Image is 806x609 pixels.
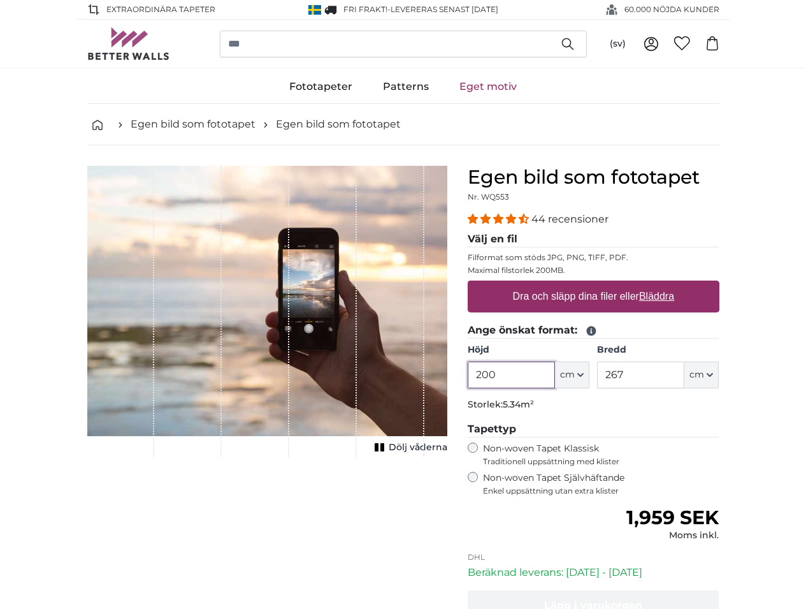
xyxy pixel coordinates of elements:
[468,422,719,437] legend: Tapettyp
[106,4,215,15] span: EXTRAORDINÄRA Tapeter
[468,565,719,580] p: Beräknad leverans: [DATE] - [DATE]
[689,369,704,381] span: cm
[308,5,321,15] img: Sverige
[468,166,719,189] h1: Egen bild som fototapet
[468,213,531,225] span: 4.34 stars
[391,4,498,14] span: Levereras senast [DATE]
[276,117,401,132] a: Egen bild som fototapet
[483,486,719,496] span: Enkel uppsättning utan extra klister
[560,369,575,381] span: cm
[468,323,719,339] legend: Ange önskat format:
[624,4,719,15] span: 60.000 NÖJDA KUNDER
[639,291,674,302] u: Bläddra
[684,362,719,388] button: cm
[468,231,719,247] legend: Välj en fil
[503,399,534,410] span: 5.34m²
[87,27,170,60] img: Betterwalls
[483,472,719,496] label: Non-woven Tapet Självhäftande
[555,362,589,388] button: cm
[131,117,255,132] a: Egen bild som fototapet
[87,104,719,145] nav: breadcrumbs
[626,529,719,542] div: Moms inkl.
[444,70,532,103] a: Eget motiv
[87,166,447,457] div: 1 of 1
[600,33,636,55] button: (sv)
[468,265,719,275] p: Maximal filstorlek 200MB.
[483,457,719,467] span: Traditionell uppsättning med klister
[483,443,719,467] label: Non-woven Tapet Klassisk
[468,399,719,411] p: Storlek:
[468,552,719,562] p: DHL
[468,192,509,202] span: Nr. WQ553
[368,70,444,103] a: Patterns
[626,506,719,529] span: 1,959 SEK
[468,344,589,356] label: Höjd
[468,253,719,263] p: Filformat som stöds JPG, PNG, TIFF, PDF.
[343,4,387,14] span: FRI frakt!
[274,70,368,103] a: Fototapeter
[387,4,498,14] span: -
[531,213,608,225] span: 44 recensioner
[597,344,719,356] label: Bredd
[507,284,679,309] label: Dra och släpp dina filer eller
